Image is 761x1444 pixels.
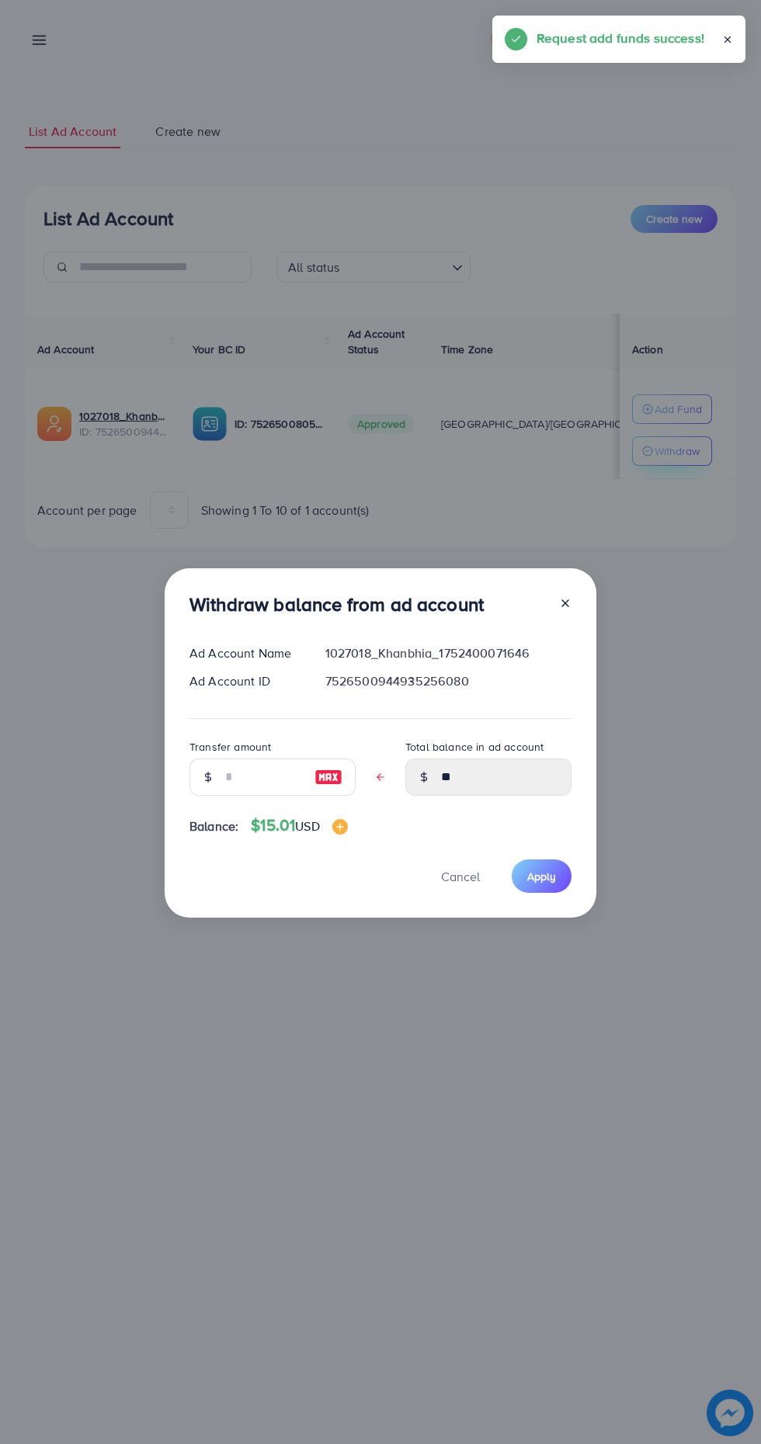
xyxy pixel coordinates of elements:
[295,817,319,835] span: USD
[177,644,313,662] div: Ad Account Name
[313,672,584,690] div: 7526500944935256080
[177,672,313,690] div: Ad Account ID
[537,28,704,48] h5: Request add funds success!
[189,593,484,616] h3: Withdraw balance from ad account
[422,859,499,893] button: Cancel
[332,819,348,835] img: image
[527,869,556,884] span: Apply
[189,817,238,835] span: Balance:
[512,859,572,893] button: Apply
[313,644,584,662] div: 1027018_Khanbhia_1752400071646
[251,816,347,835] h4: $15.01
[405,739,544,755] label: Total balance in ad account
[189,739,271,755] label: Transfer amount
[314,768,342,786] img: image
[441,868,480,885] span: Cancel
